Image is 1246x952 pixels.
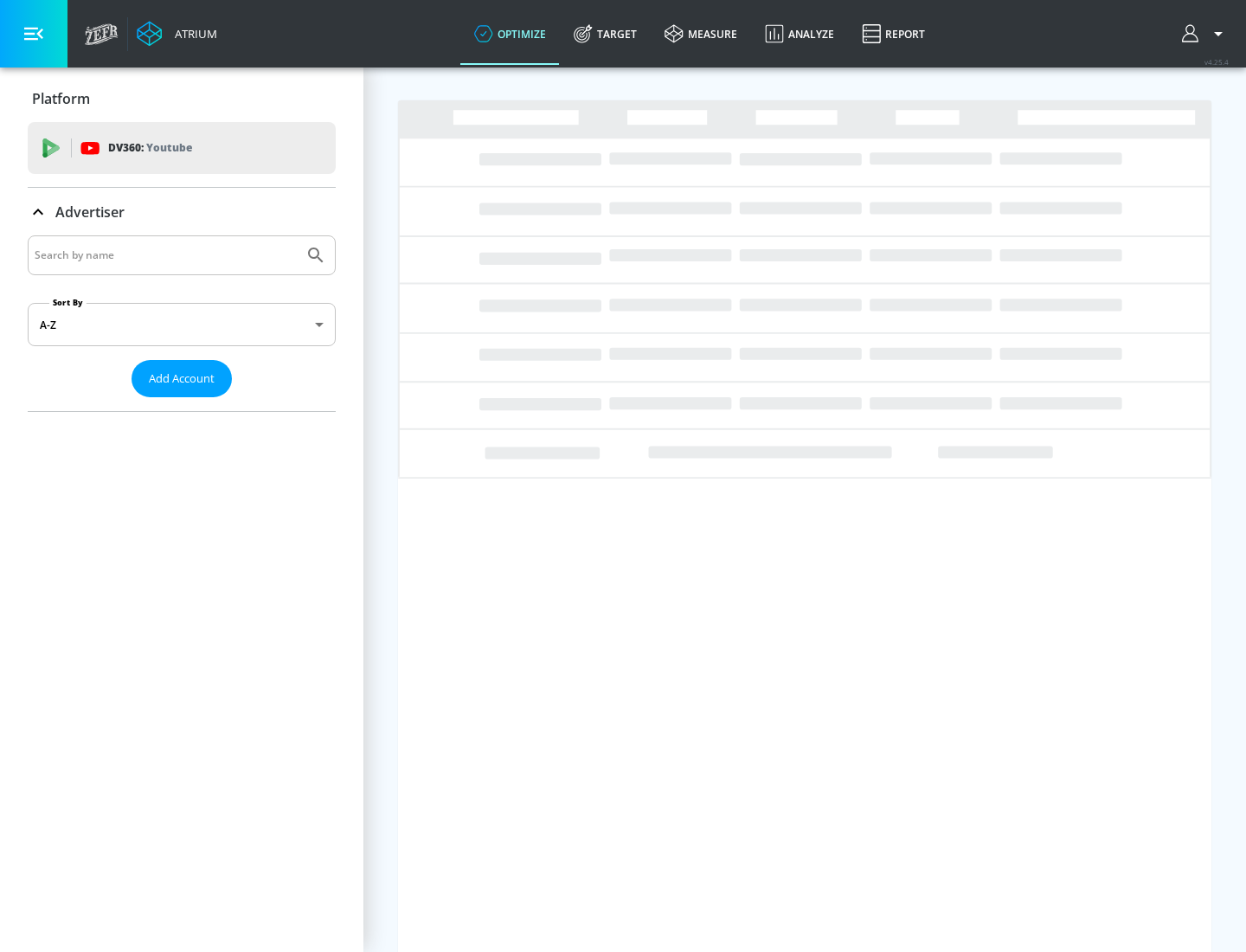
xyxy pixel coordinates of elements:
nav: list of Advertiser [28,397,336,411]
a: measure [651,3,751,65]
p: DV360: [108,138,192,158]
p: Youtube [146,138,192,157]
div: Advertiser [28,235,336,411]
a: optimize [460,3,560,65]
p: Platform [32,89,90,108]
div: A-Z [28,303,336,346]
p: Advertiser [55,203,125,222]
div: Advertiser [28,188,336,236]
button: Add Account [132,360,232,397]
span: v 4.25.4 [1204,57,1229,67]
a: Report [848,3,939,65]
a: Atrium [137,21,217,47]
div: DV360: Youtube [28,122,336,174]
a: Analyze [751,3,848,65]
a: Target [560,3,651,65]
label: Sort By [49,297,87,308]
div: Platform [28,74,336,123]
input: Search by name [35,244,297,267]
div: Atrium [168,26,217,42]
span: Add Account [149,369,215,389]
